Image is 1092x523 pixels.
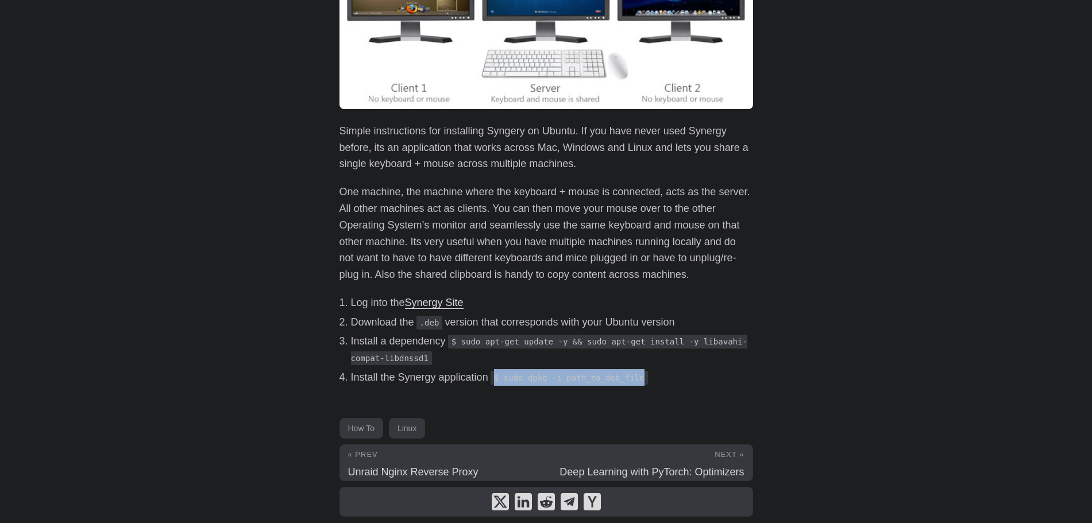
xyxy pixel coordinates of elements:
p: Simple instructions for installing Syngery on Ubuntu. If you have never used Synergy before, its ... [339,123,753,172]
a: « Prev Unraid Nginx Reverse Proxy [340,445,546,481]
a: share How To Install Synergy On Ubuntu on ycombinator [584,493,601,510]
a: share How To Install Synergy On Ubuntu on x [492,493,509,510]
li: Log into the [351,295,753,311]
code: .deb [416,316,443,330]
a: share How To Install Synergy On Ubuntu on reddit [538,493,555,510]
a: share How To Install Synergy On Ubuntu on telegram [561,493,578,510]
li: Install the Synergy application [351,369,753,386]
span: Deep Learning with PyTorch: Optimizers [559,466,744,478]
a: Next » Deep Learning with PyTorch: Optimizers [546,445,753,481]
li: Download the version that corresponds with your Ubuntu version [351,314,753,331]
span: « Prev [348,450,378,459]
p: One machine, the machine where the keyboard + mouse is connected, acts as the server. All other m... [339,184,753,283]
code: $ sudo dpkg -i path_to_deb_file [491,371,648,385]
a: share How To Install Synergy On Ubuntu on linkedin [515,493,532,510]
a: How To [339,418,383,439]
span: Unraid Nginx Reverse Proxy [348,466,479,478]
a: Synergy Site [405,297,464,308]
li: Install a dependency [351,333,753,366]
code: $ sudo apt-get update -y && sudo apt-get install -y libavahi-compat-libdnssd1 [351,335,747,365]
a: Linux [389,418,425,439]
span: Next » [715,450,744,459]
